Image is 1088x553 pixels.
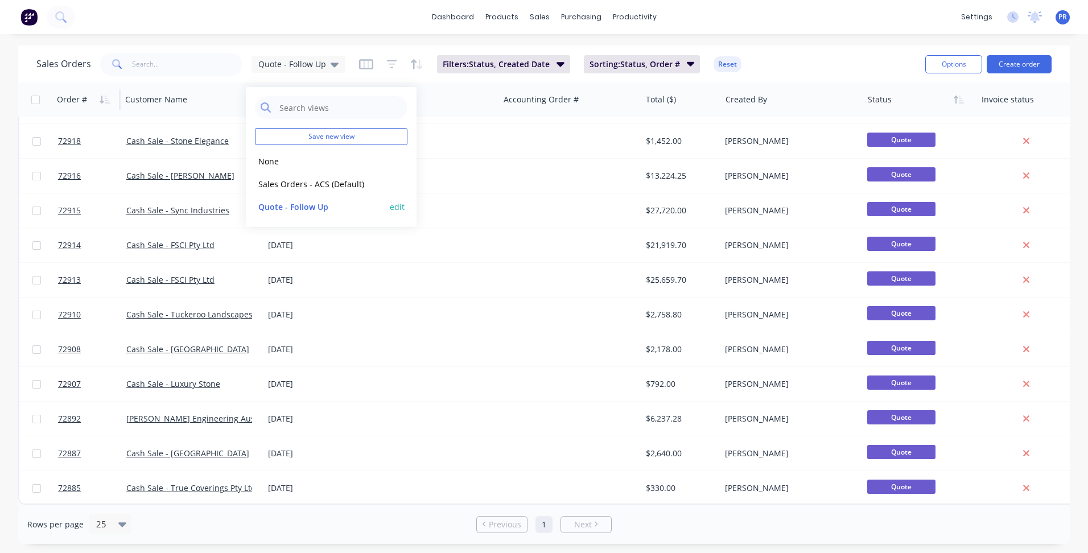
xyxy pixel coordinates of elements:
span: 72885 [58,482,81,494]
button: None [255,155,385,168]
div: Status [868,94,892,105]
div: $27,720.00 [646,205,712,216]
a: 72907 [58,367,126,401]
a: dashboard [426,9,480,26]
div: [PERSON_NAME] [725,378,851,390]
span: Quote [867,410,935,424]
div: [PERSON_NAME] [725,170,851,181]
span: 72910 [58,309,81,320]
a: Cash Sale - Stone Elegance [126,135,229,146]
a: Cash Sale - Sync Industries [126,205,229,216]
a: Cash Sale - [PERSON_NAME] [126,170,234,181]
span: Quote [867,271,935,286]
div: products [480,9,524,26]
button: Sorting:Status, Order # [584,55,700,73]
a: Next page [561,519,611,530]
a: 72914 [58,228,126,262]
a: Cash Sale - True Coverings Pty Ltd [126,482,256,493]
div: Created By [726,94,767,105]
a: 72915 [58,193,126,228]
span: 72892 [58,413,81,424]
span: 72908 [58,344,81,355]
a: 72908 [58,332,126,366]
div: $21,919.70 [646,240,712,251]
span: Quote [867,202,935,216]
button: Reset [714,56,741,72]
div: [PERSON_NAME] [725,274,851,286]
span: 72916 [58,170,81,181]
div: $2,640.00 [646,448,712,459]
button: Sales Orders - ACS (Default) [255,178,385,191]
div: [PERSON_NAME] [725,413,851,424]
div: $2,758.80 [646,309,712,320]
div: Invoice status [982,94,1034,105]
span: Previous [489,519,521,530]
div: Total ($) [646,94,676,105]
a: Cash Sale - FSCI Pty Ltd [126,240,215,250]
div: [DATE] [268,448,353,459]
div: [DATE] [268,482,353,494]
span: 72907 [58,378,81,390]
div: sales [524,9,555,26]
input: Search views [278,96,402,119]
span: 72918 [58,135,81,147]
div: [DATE] [268,413,353,424]
div: $330.00 [646,482,712,494]
span: Rows per page [27,519,84,530]
div: [PERSON_NAME] [725,344,851,355]
div: $13,224.25 [646,170,712,181]
div: [DATE] [268,240,353,251]
span: Quote [867,445,935,459]
span: Quote [867,306,935,320]
span: Sorting: Status, Order # [590,59,680,70]
div: productivity [607,9,662,26]
div: $792.00 [646,378,712,390]
div: $6,237.28 [646,413,712,424]
div: [PERSON_NAME] [725,448,851,459]
a: 72892 [58,402,126,436]
button: Quote - Follow Up [255,200,385,213]
button: Options [925,55,982,73]
a: Page 1 is your current page [535,516,553,533]
a: Previous page [477,519,527,530]
img: Factory [20,9,38,26]
div: $2,178.00 [646,344,712,355]
a: 72885 [58,471,126,505]
span: 72914 [58,240,81,251]
span: Quote [867,133,935,147]
button: Filters:Status, Created Date [437,55,570,73]
div: [PERSON_NAME] [725,240,851,251]
span: 72887 [58,448,81,459]
div: [DATE] [268,378,353,390]
div: [DATE] [268,274,353,286]
a: 72887 [58,436,126,471]
span: Quote - Follow Up [258,58,326,70]
span: 72915 [58,205,81,216]
div: $25,659.70 [646,274,712,286]
span: Quote [867,237,935,251]
button: Save new view [255,128,407,145]
button: Create order [987,55,1052,73]
input: Search... [132,53,243,76]
div: settings [955,9,998,26]
div: $1,452.00 [646,135,712,147]
a: Cash Sale - [GEOGRAPHIC_DATA] [126,448,249,459]
a: Cash Sale - Tuckeroo Landscapes [126,309,253,320]
div: [PERSON_NAME] [725,482,851,494]
span: Quote [867,375,935,390]
div: Customer Name [125,94,187,105]
span: Quote [867,167,935,181]
a: Cash Sale - FSCI Pty Ltd [126,274,215,285]
div: purchasing [555,9,607,26]
span: Quote [867,480,935,494]
span: Quote [867,341,935,355]
span: PR [1058,12,1067,22]
div: [DATE] [268,309,353,320]
span: 72913 [58,274,81,286]
a: 72913 [58,263,126,297]
a: [PERSON_NAME] Engineering Australia Pty Ltd [126,413,303,424]
span: Next [574,519,592,530]
a: Cash Sale - [GEOGRAPHIC_DATA] [126,344,249,354]
div: [PERSON_NAME] [725,309,851,320]
a: 72916 [58,159,126,193]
